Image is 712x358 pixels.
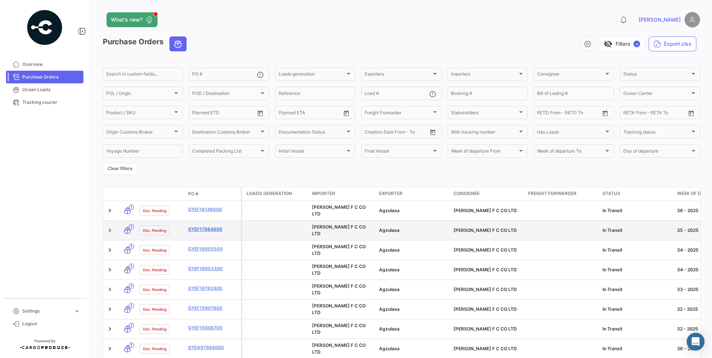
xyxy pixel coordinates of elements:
[106,266,114,274] a: Expand/Collapse Row
[623,150,690,155] span: Day of departure
[537,73,604,78] span: Consignee
[6,96,83,109] a: Tracking courier
[129,323,134,328] span: 1
[188,265,238,272] a: GYEF16953300
[294,111,324,116] input: To
[192,130,259,135] span: Destination Customs Broker
[603,326,671,332] div: In Transit
[129,204,134,210] span: 1
[687,333,705,351] div: Abrir Intercom Messenger
[365,73,431,78] span: Exporters
[143,326,166,332] span: Doc. Pending
[649,36,696,51] button: Export.xlsx
[603,266,671,273] div: In Transit
[379,346,400,351] span: Agzulasa
[603,207,671,214] div: In Transit
[279,130,345,135] span: Documentation Status
[525,187,600,201] datatable-header-cell: Freight Forwarder
[380,130,410,135] input: To
[208,111,238,116] input: To
[279,150,345,155] span: Initial Vessel
[451,130,518,135] span: With tracking number
[188,226,238,233] a: GYEF17964600
[143,306,166,312] span: Doc. Pending
[143,287,166,293] span: Doc. Pending
[451,150,518,155] span: Week of departure From
[143,247,166,253] span: Doc. Pending
[604,39,613,48] span: visibility_off
[623,92,690,97] span: Ocean Carrier
[312,204,366,217] span: SEUNG JIN F C CO LTD
[633,41,640,47] span: ✓
[312,190,335,197] span: Importer
[312,323,366,335] span: SEUNG JIN F C CO LTD
[537,150,604,155] span: Week of departure To
[22,320,80,327] span: Logout
[341,108,352,119] button: Open calendar
[312,303,366,315] span: SEUNG JIN F C CO LTD
[376,187,451,201] datatable-header-cell: Exporter
[129,263,134,269] span: 1
[242,187,309,201] datatable-header-cell: Loads generation
[451,187,525,201] datatable-header-cell: Consignee
[103,163,137,175] button: Clear filters
[454,227,517,233] span: SEUNG JIN F C CO LTD
[623,73,690,78] span: Status
[599,36,645,51] button: visibility_offFilters✓
[379,287,400,292] span: Agzulasa
[74,308,80,314] span: expand_more
[22,99,80,106] span: Tracking courier
[454,287,517,292] span: SEUNG JIN F C CO LTD
[454,346,517,351] span: SEUNG JIN F C CO LTD
[6,83,83,96] a: Ocean Loads
[454,190,480,197] span: Consignee
[106,111,173,116] span: Product / SKU
[188,191,198,197] span: PO #
[454,306,517,312] span: SEUNG JIN F C CO LTD
[379,247,400,253] span: Agzulasa
[623,111,634,116] input: From
[279,73,345,78] span: Loads generation
[279,111,289,116] input: From
[603,345,671,352] div: In Transit
[454,326,517,332] span: SEUNG JIN F C CO LTD
[379,326,400,332] span: Agzulasa
[188,206,238,213] a: GYEF18146600
[379,227,400,233] span: Agzulasa
[106,325,114,333] a: Expand/Collapse Row
[365,150,431,155] span: Final Vessel
[143,227,166,233] span: Doc. Pending
[603,247,671,253] div: In Transit
[106,227,114,234] a: Expand/Collapse Row
[107,12,158,27] button: What's new?
[192,150,259,155] span: Completed Packing List
[623,130,690,135] span: Tracking status
[312,342,366,355] span: SEUNG JIN F C CO LTD
[170,37,186,51] button: Ocean
[528,190,576,197] span: Freight Forwarder
[684,12,700,28] img: placeholder-user.png
[6,71,83,83] a: Purchase Orders
[26,9,63,46] img: powered-by.png
[106,286,114,293] a: Expand/Collapse Row
[22,86,80,93] span: Ocean Loads
[603,306,671,313] div: In Transit
[603,286,671,293] div: In Transit
[603,227,671,234] div: In Transit
[143,208,166,214] span: Doc. Pending
[22,61,80,68] span: Overview
[111,16,143,23] span: What's new?
[379,267,400,272] span: Agzulasa
[106,306,114,313] a: Expand/Collapse Row
[365,111,431,116] span: Freight Forwarder
[22,74,80,80] span: Purchase Orders
[379,190,403,197] span: Exporter
[106,130,173,135] span: Origin Customs Broker
[192,92,259,97] span: POD / Destination
[129,244,134,249] span: 1
[129,283,134,289] span: 1
[639,16,681,23] span: [PERSON_NAME]
[537,111,547,116] input: From
[454,267,517,272] span: SEUNG JIN F C CO LTD
[427,127,438,138] button: Open calendar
